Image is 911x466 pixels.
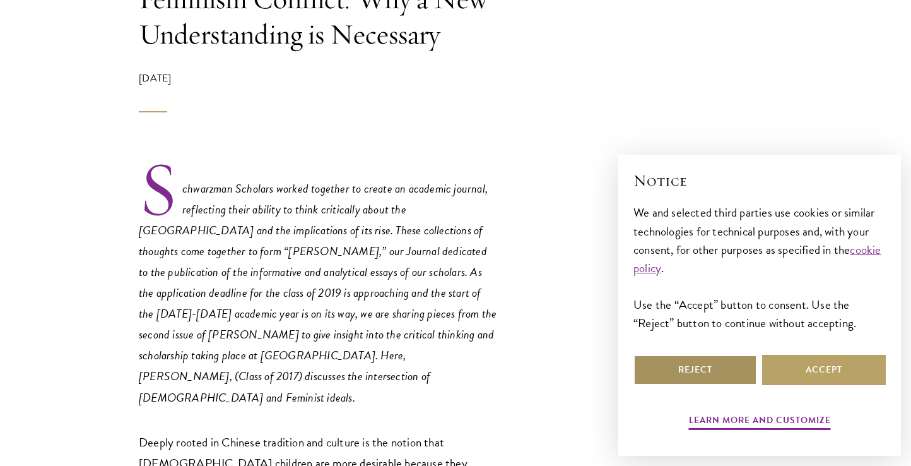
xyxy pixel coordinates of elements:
[762,355,886,385] button: Accept
[689,412,831,432] button: Learn more and customize
[139,179,497,406] em: Schwarzman Scholars worked together to create an academic journal, reflecting their ability to th...
[139,71,498,112] div: [DATE]
[633,241,881,277] a: cookie policy
[633,170,886,191] h2: Notice
[633,355,757,385] button: Reject
[633,203,886,332] div: We and selected third parties use cookies or similar technologies for technical purposes and, wit...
